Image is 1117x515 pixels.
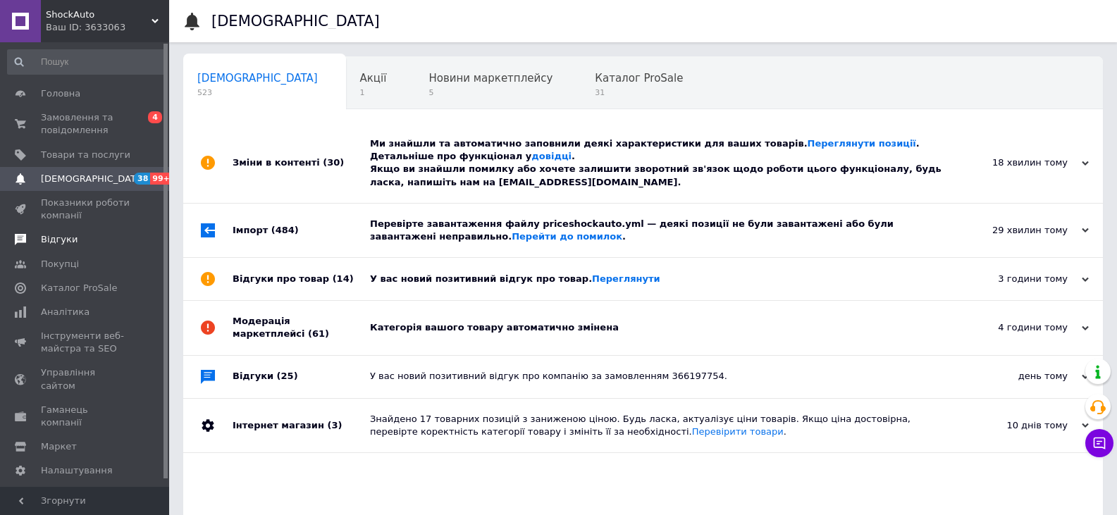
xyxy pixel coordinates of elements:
span: Налаштування [41,464,113,477]
span: (30) [323,157,344,168]
div: Знайдено 17 товарних позицій з заниженою ціною. Будь ласка, актуалізує ціни товарів. Якщо ціна до... [370,413,948,438]
span: Управління сайтом [41,366,130,392]
div: 18 хвилин тому [948,156,1089,169]
span: Каталог ProSale [595,72,683,85]
h1: [DEMOGRAPHIC_DATA] [211,13,380,30]
input: Пошук [7,49,166,75]
div: Перевірте завантаження файлу priceshockauto.yml — деякі позиції не були завантажені або були зава... [370,218,948,243]
div: 29 хвилин тому [948,224,1089,237]
div: Ми знайшли та автоматично заповнили деякі характеристики для ваших товарів. . Детальніше про функ... [370,137,948,189]
div: У вас новий позитивний відгук про товар. [370,273,948,285]
span: Акції [360,72,387,85]
span: Показники роботи компанії [41,197,130,222]
span: Аналітика [41,306,90,318]
span: Відгуки [41,233,78,246]
div: Відгуки про товар [233,258,370,300]
span: 523 [197,87,318,98]
div: Імпорт [233,204,370,257]
a: Переглянути [592,273,660,284]
div: Ваш ID: 3633063 [46,21,169,34]
span: (14) [333,273,354,284]
span: Новини маркетплейсу [428,72,553,85]
span: Головна [41,87,80,100]
span: Замовлення та повідомлення [41,111,130,137]
span: Каталог ProSale [41,282,117,294]
span: Гаманець компанії [41,404,130,429]
span: [DEMOGRAPHIC_DATA] [197,72,318,85]
div: день тому [948,370,1089,383]
button: Чат з покупцем [1085,429,1113,457]
div: Категорія вашого товару автоматично змінена [370,321,948,334]
div: Відгуки [233,356,370,398]
span: Інструменти веб-майстра та SEO [41,330,130,355]
span: (61) [308,328,329,339]
div: Інтернет магазин [233,399,370,452]
span: 4 [148,111,162,123]
span: [DEMOGRAPHIC_DATA] [41,173,145,185]
span: 1 [360,87,387,98]
span: 99+ [150,173,173,185]
span: 31 [595,87,683,98]
div: 4 години тому [948,321,1089,334]
div: Модерація маркетплейсі [233,301,370,354]
span: Маркет [41,440,77,453]
div: Зміни в контенті [233,123,370,203]
span: Покупці [41,258,79,271]
span: 38 [134,173,150,185]
span: (3) [327,420,342,430]
a: Переглянути позиції [808,138,916,149]
a: Перевірити товари [692,426,784,437]
a: Перейти до помилок [512,231,622,242]
a: довідці [531,151,572,161]
div: 3 години тому [948,273,1089,285]
span: (484) [271,225,299,235]
span: (25) [277,371,298,381]
span: Товари та послуги [41,149,130,161]
div: 10 днів тому [948,419,1089,432]
span: ShockAuto [46,8,152,21]
span: 5 [428,87,553,98]
div: У вас новий позитивний відгук про компанію за замовленням 366197754. [370,370,948,383]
